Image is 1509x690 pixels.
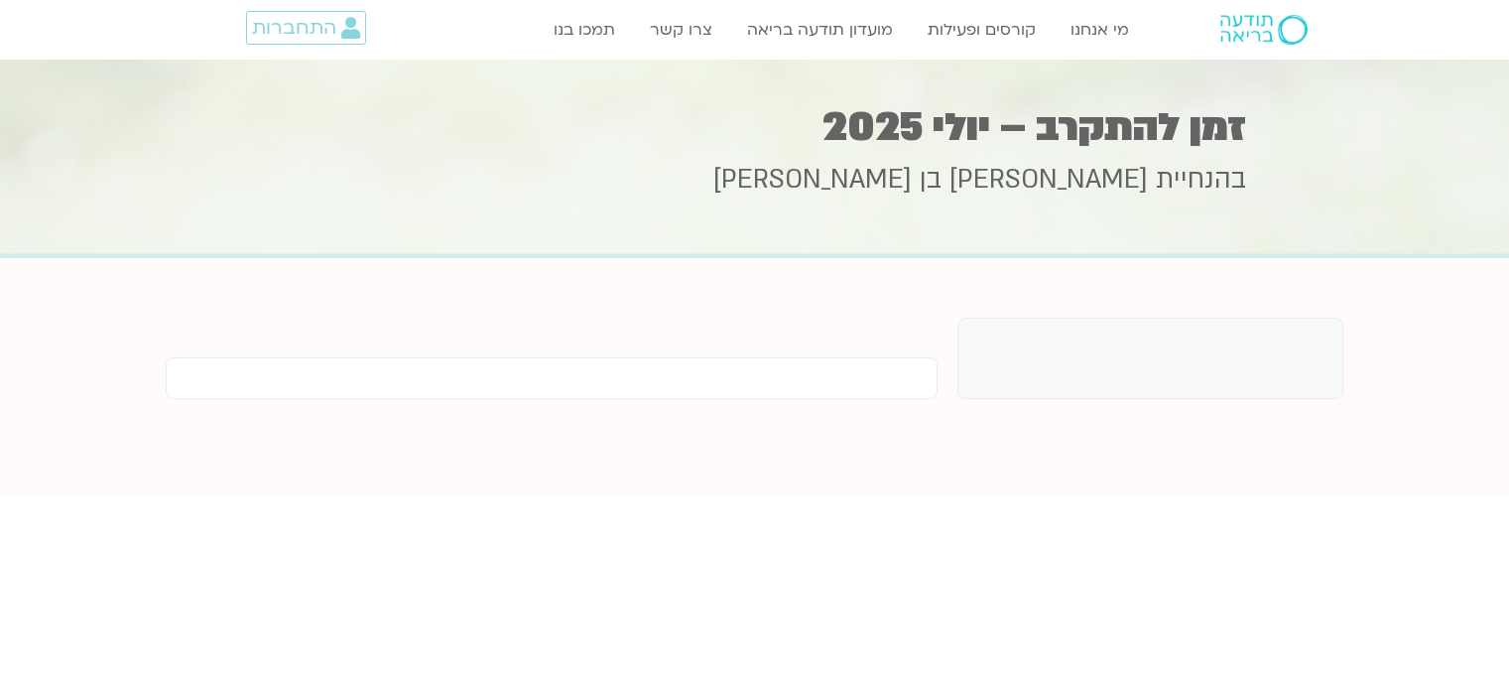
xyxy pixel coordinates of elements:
[1061,11,1139,49] a: מי אנחנו
[640,11,722,49] a: צרו קשר
[713,162,1148,198] span: [PERSON_NAME] בן [PERSON_NAME]
[737,11,903,49] a: מועדון תודעה בריאה
[264,108,1246,147] h1: זמן להתקרב – יולי 2025
[544,11,625,49] a: תמכו בנו
[1220,15,1308,45] img: תודעה בריאה
[1156,162,1246,198] span: בהנחיית
[252,17,336,39] span: התחברות
[918,11,1046,49] a: קורסים ופעילות
[246,11,366,45] a: התחברות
